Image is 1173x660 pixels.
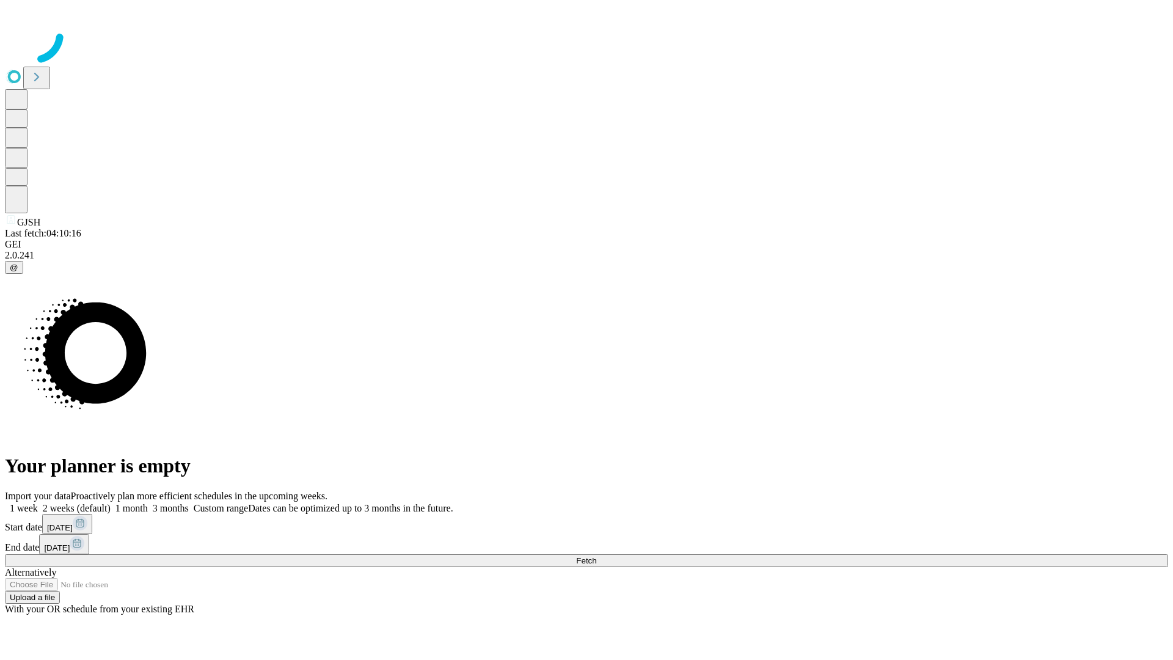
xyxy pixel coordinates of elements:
[194,503,248,513] span: Custom range
[5,261,23,274] button: @
[5,534,1168,554] div: End date
[115,503,148,513] span: 1 month
[248,503,453,513] span: Dates can be optimized up to 3 months in the future.
[42,514,92,534] button: [DATE]
[5,491,71,501] span: Import your data
[10,263,18,272] span: @
[5,239,1168,250] div: GEI
[71,491,327,501] span: Proactively plan more efficient schedules in the upcoming weeks.
[5,554,1168,567] button: Fetch
[5,604,194,614] span: With your OR schedule from your existing EHR
[39,534,89,554] button: [DATE]
[47,523,73,532] span: [DATE]
[5,591,60,604] button: Upload a file
[5,514,1168,534] div: Start date
[5,455,1168,477] h1: Your planner is empty
[17,217,40,227] span: GJSH
[10,503,38,513] span: 1 week
[5,228,81,238] span: Last fetch: 04:10:16
[43,503,111,513] span: 2 weeks (default)
[153,503,189,513] span: 3 months
[5,250,1168,261] div: 2.0.241
[576,556,596,565] span: Fetch
[5,567,56,577] span: Alternatively
[44,543,70,552] span: [DATE]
